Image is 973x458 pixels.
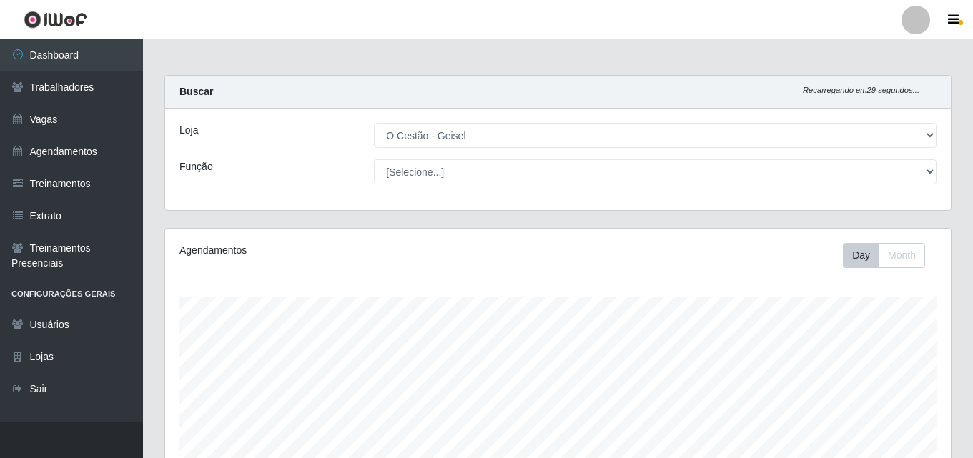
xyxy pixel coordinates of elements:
[179,123,198,138] label: Loja
[179,243,483,258] div: Agendamentos
[843,243,925,268] div: First group
[843,243,937,268] div: Toolbar with button groups
[803,86,919,94] i: Recarregando em 29 segundos...
[879,243,925,268] button: Month
[843,243,879,268] button: Day
[179,159,213,174] label: Função
[24,11,87,29] img: CoreUI Logo
[179,86,213,97] strong: Buscar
